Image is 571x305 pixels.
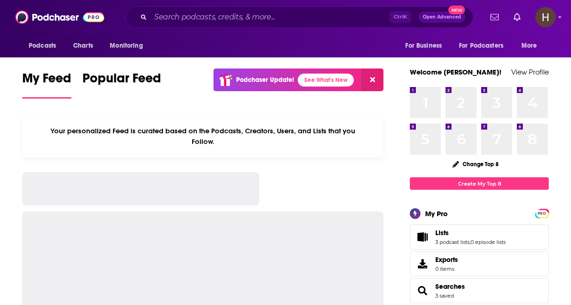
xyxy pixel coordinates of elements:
[435,255,458,264] span: Exports
[487,9,502,25] a: Show notifications dropdown
[419,12,465,23] button: Open AdvancedNew
[22,37,68,55] button: open menu
[410,251,549,276] a: Exports
[435,293,454,299] a: 3 saved
[471,239,506,245] a: 0 episode lists
[399,37,453,55] button: open menu
[435,282,465,291] a: Searches
[413,284,432,297] a: Searches
[22,70,71,92] span: My Feed
[22,70,71,99] a: My Feed
[410,224,549,249] span: Lists
[125,6,473,28] div: Search podcasts, credits, & more...
[413,230,432,243] a: Lists
[435,266,458,272] span: 0 items
[459,39,503,52] span: For Podcasters
[15,8,104,26] img: Podchaser - Follow, Share and Rate Podcasts
[535,7,556,27] span: Logged in as M1ndsharePR
[236,76,294,84] p: Podchaser Update!
[515,37,549,55] button: open menu
[447,158,504,170] button: Change Top 8
[453,37,517,55] button: open menu
[535,7,556,27] button: Show profile menu
[470,239,471,245] span: ,
[423,15,461,19] span: Open Advanced
[410,177,549,190] a: Create My Top 8
[389,11,411,23] span: Ctrl K
[67,37,99,55] a: Charts
[425,209,448,218] div: My Pro
[410,278,549,303] span: Searches
[298,74,354,87] a: See What's New
[511,68,549,76] a: View Profile
[82,70,161,92] span: Popular Feed
[448,6,465,14] span: New
[536,210,547,217] a: PRO
[510,9,524,25] a: Show notifications dropdown
[405,39,442,52] span: For Business
[22,115,383,157] div: Your personalized Feed is curated based on the Podcasts, Creators, Users, and Lists that you Follow.
[82,70,161,99] a: Popular Feed
[73,39,93,52] span: Charts
[535,7,556,27] img: User Profile
[410,68,502,76] a: Welcome [PERSON_NAME]!
[151,10,389,25] input: Search podcasts, credits, & more...
[413,257,432,270] span: Exports
[110,39,143,52] span: Monitoring
[435,239,470,245] a: 3 podcast lists
[29,39,56,52] span: Podcasts
[435,229,449,237] span: Lists
[103,37,155,55] button: open menu
[435,229,506,237] a: Lists
[521,39,537,52] span: More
